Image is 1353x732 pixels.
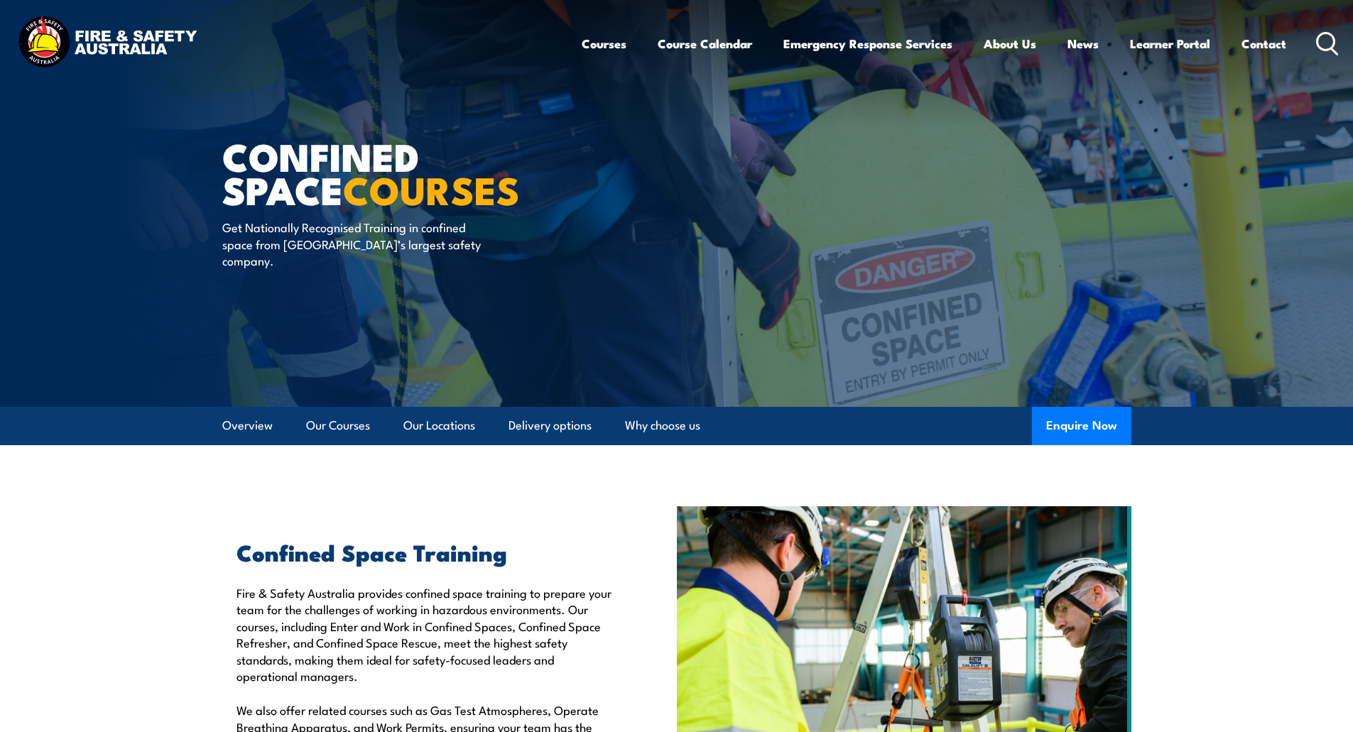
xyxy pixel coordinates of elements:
a: Emergency Response Services [783,25,952,62]
a: Learner Portal [1130,25,1210,62]
a: About Us [984,25,1036,62]
p: Get Nationally Recognised Training in confined space from [GEOGRAPHIC_DATA]’s largest safety comp... [222,219,482,268]
h1: Confined Space [222,139,573,205]
a: News [1067,25,1099,62]
a: Our Courses [306,407,370,444]
button: Enquire Now [1032,407,1131,445]
a: Our Locations [403,407,475,444]
a: Delivery options [509,407,592,444]
strong: COURSES [343,159,520,218]
a: Contact [1241,25,1286,62]
a: Overview [222,407,273,444]
a: Why choose us [625,407,700,444]
a: Course Calendar [658,25,752,62]
a: Courses [582,25,626,62]
p: Fire & Safety Australia provides confined space training to prepare your team for the challenges ... [237,584,612,684]
h2: Confined Space Training [237,542,612,562]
